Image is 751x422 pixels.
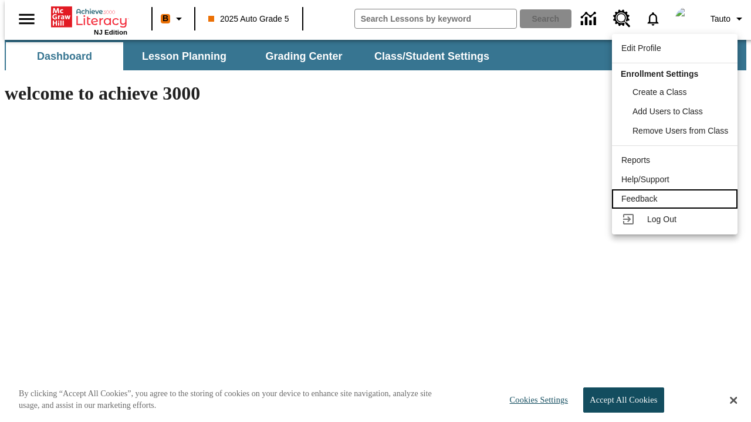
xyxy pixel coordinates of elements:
[19,388,451,411] p: By clicking “Accept All Cookies”, you agree to the storing of cookies on your device to enhance s...
[632,87,687,97] span: Create a Class
[621,43,661,53] span: Edit Profile
[632,126,728,135] span: Remove Users from Class
[621,69,698,79] span: Enrollment Settings
[632,107,703,116] span: Add Users to Class
[621,155,650,165] span: Reports
[499,388,573,412] button: Cookies Settings
[583,387,664,413] button: Accept All Cookies
[730,395,737,406] button: Close
[621,194,657,203] span: Feedback
[621,175,669,184] span: Help/Support
[647,215,676,224] span: Log Out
